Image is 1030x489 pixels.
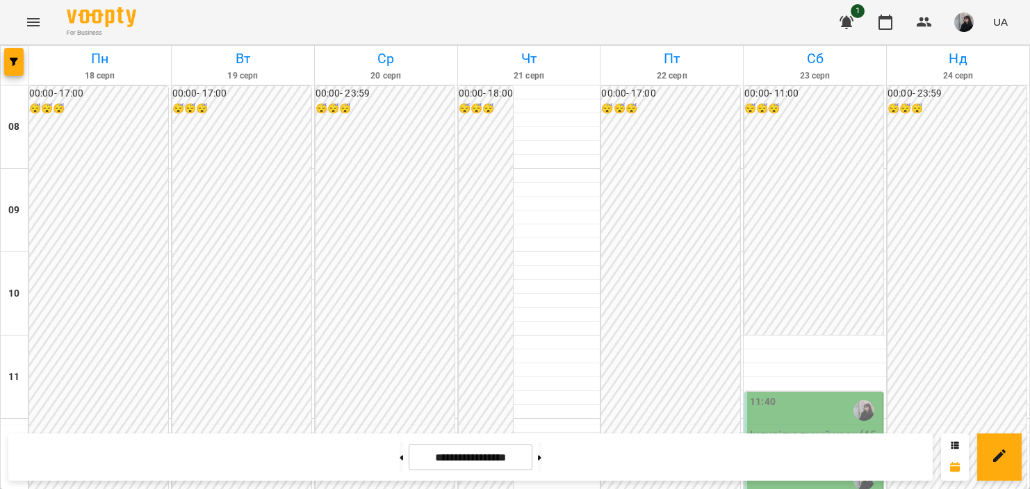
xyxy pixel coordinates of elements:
h6: 00:00 - 17:00 [172,86,311,101]
h6: 😴😴😴 [316,101,455,117]
h6: 21 серп [460,69,598,83]
h6: 😴😴😴 [601,101,740,117]
h6: 00:00 - 11:00 [744,86,883,101]
h6: 23 серп [746,69,884,83]
span: 1 [851,4,865,18]
h6: 11 [8,370,19,385]
h6: 24 серп [889,69,1027,83]
h6: 😴😴😴 [744,101,883,117]
button: Menu [17,6,50,39]
h6: Нд [889,48,1027,69]
h6: 20 серп [317,69,455,83]
h6: 00:00 - 17:00 [601,86,740,101]
h6: Чт [460,48,598,69]
h6: 00:00 - 23:59 [888,86,1027,101]
h6: Ср [317,48,455,69]
h6: Вт [174,48,312,69]
img: Хамейкіна Софія Олександрівна [853,400,874,421]
h6: 22 серп [603,69,741,83]
h6: 😴😴😴 [29,101,168,117]
img: 41fe44f788544e2ddbf33bcf7d742628.jpeg [954,13,974,32]
h6: 10 [8,286,19,301]
h6: 18 серп [31,69,169,83]
span: UA [993,15,1008,29]
h6: Пт [603,48,741,69]
h6: 00:00 - 17:00 [29,86,168,101]
h6: 00:00 - 23:59 [316,86,455,101]
h6: 😴😴😴 [888,101,1027,117]
h6: 09 [8,203,19,218]
h6: 00:00 - 18:00 [459,86,513,101]
h6: 😴😴😴 [172,101,311,117]
h6: 08 [8,119,19,135]
h6: Пн [31,48,169,69]
img: Voopty Logo [67,7,136,27]
h6: 19 серп [174,69,312,83]
label: 11:40 [750,395,776,410]
span: For Business [67,28,136,38]
h6: Сб [746,48,884,69]
button: UA [988,9,1013,35]
h6: 😴😴😴 [459,101,513,117]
